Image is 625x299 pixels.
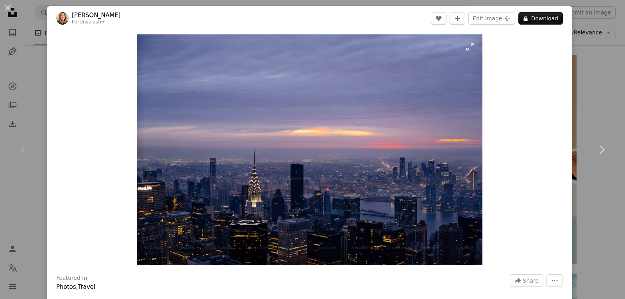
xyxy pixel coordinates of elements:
a: Unsplash+ [79,19,105,25]
button: Like [431,12,446,25]
button: Zoom in on this image [137,34,482,265]
span: Share [523,275,539,286]
button: Edit image [468,12,515,25]
div: For [72,19,121,25]
h3: Featured in [56,274,87,282]
a: Travel [78,283,95,290]
button: Share this image [510,274,543,287]
img: a view of a city at night from the top of a building [137,34,482,265]
a: Photos [56,283,76,290]
button: Add to Collection [450,12,465,25]
button: More Actions [546,274,563,287]
button: Download [518,12,563,25]
a: [PERSON_NAME] [72,11,121,19]
img: Go to Katelyn Perry's profile [56,12,69,25]
a: Next [578,112,625,187]
span: , [76,283,78,290]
